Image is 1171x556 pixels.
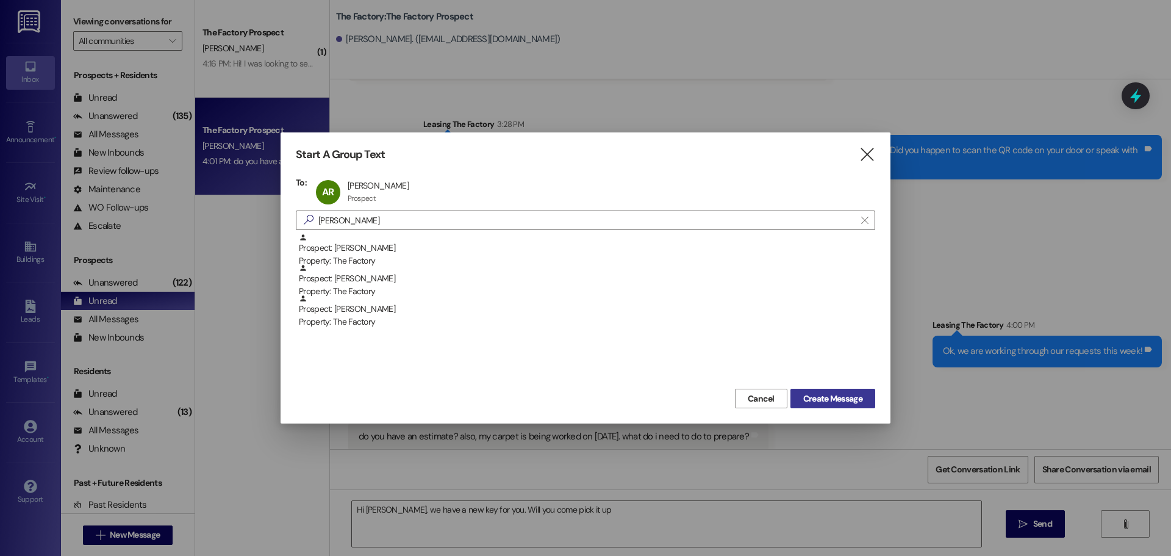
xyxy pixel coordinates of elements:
div: Property: The Factory [299,255,875,267]
button: Create Message [790,389,875,408]
input: Search for any contact or apartment [318,212,855,229]
div: Property: The Factory [299,316,875,328]
i:  [299,214,318,226]
button: Cancel [735,389,787,408]
i:  [861,215,868,225]
div: Prospect: [PERSON_NAME]Property: The Factory [296,233,875,264]
div: Prospect: [PERSON_NAME] [299,233,875,268]
div: Prospect: [PERSON_NAME]Property: The Factory [296,264,875,294]
div: [PERSON_NAME] [348,180,409,191]
div: Prospect: [PERSON_NAME] [299,264,875,298]
h3: To: [296,177,307,188]
h3: Start A Group Text [296,148,385,162]
div: Prospect: [PERSON_NAME]Property: The Factory [296,294,875,325]
div: Prospect [348,193,376,203]
i:  [859,148,875,161]
span: AR [322,186,334,198]
span: Create Message [803,392,862,405]
div: Prospect: [PERSON_NAME] [299,294,875,329]
button: Clear text [855,211,875,229]
span: Cancel [748,392,775,405]
div: Property: The Factory [299,285,875,298]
